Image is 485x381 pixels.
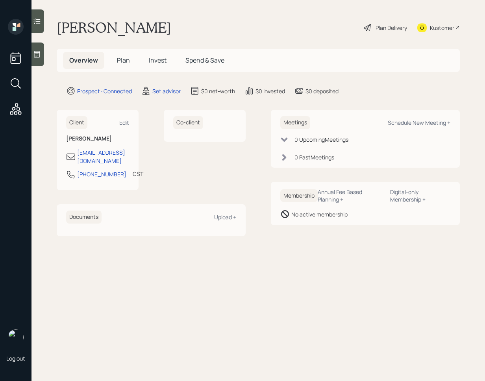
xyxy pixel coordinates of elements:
div: Upload + [214,213,236,221]
div: $0 invested [255,87,285,95]
div: [PHONE_NUMBER] [77,170,126,178]
div: Annual Fee Based Planning + [318,188,384,203]
img: retirable_logo.png [8,329,24,345]
div: Kustomer [430,24,454,32]
h6: [PERSON_NAME] [66,135,129,142]
div: Digital-only Membership + [390,188,450,203]
h6: Co-client [173,116,203,129]
div: [EMAIL_ADDRESS][DOMAIN_NAME] [77,148,129,165]
span: Spend & Save [185,56,224,65]
h6: Documents [66,211,102,224]
div: Set advisor [152,87,181,95]
div: 0 Past Meeting s [294,153,334,161]
div: CST [133,170,143,178]
div: No active membership [291,210,348,218]
div: Log out [6,355,25,362]
h6: Client [66,116,87,129]
span: Invest [149,56,167,65]
span: Overview [69,56,98,65]
div: $0 deposited [305,87,339,95]
div: $0 net-worth [201,87,235,95]
div: Edit [119,119,129,126]
div: Schedule New Meeting + [388,119,450,126]
div: 0 Upcoming Meeting s [294,135,348,144]
h6: Meetings [280,116,310,129]
span: Plan [117,56,130,65]
h1: [PERSON_NAME] [57,19,171,36]
div: Prospect · Connected [77,87,132,95]
h6: Membership [280,189,318,202]
div: Plan Delivery [376,24,407,32]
